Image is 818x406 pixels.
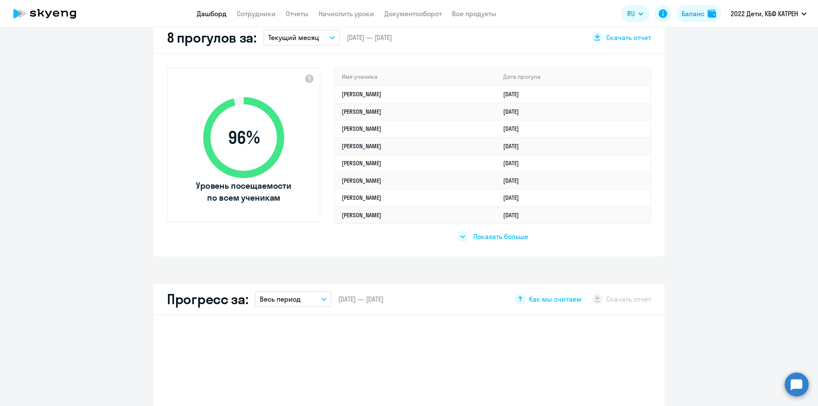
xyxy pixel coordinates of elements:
h2: Прогресс за: [167,291,248,308]
a: [PERSON_NAME] [342,90,381,98]
h2: 8 прогулов за: [167,29,256,46]
a: [DATE] [503,90,526,98]
a: [PERSON_NAME] [342,108,381,115]
th: Имя ученика [335,68,496,86]
a: [DATE] [503,108,526,115]
a: Сотрудники [237,9,276,18]
a: [PERSON_NAME] [342,177,381,184]
a: Документооборот [384,9,442,18]
a: [PERSON_NAME] [342,211,381,219]
th: Дата прогула [496,68,650,86]
a: [DATE] [503,159,526,167]
a: [PERSON_NAME] [342,142,381,150]
a: Все продукты [452,9,496,18]
a: [PERSON_NAME] [342,159,381,167]
span: [DATE] — [DATE] [338,294,383,304]
p: 2022 Дети, КБФ КАТРЕН [731,9,798,19]
a: Отчеты [286,9,308,18]
button: Весь период [255,291,331,307]
span: Скачать отчет [606,33,651,42]
button: 2022 Дети, КБФ КАТРЕН [726,3,811,24]
span: [DATE] — [DATE] [347,33,392,42]
a: [DATE] [503,211,526,219]
span: Показать больше [473,232,528,241]
p: Весь период [260,294,301,304]
a: Дашборд [197,9,227,18]
span: RU [627,9,635,19]
a: [DATE] [503,194,526,202]
button: RU [621,5,649,22]
span: Как мы считаем [529,294,582,304]
span: 96 % [195,127,293,148]
a: [PERSON_NAME] [342,125,381,132]
a: [DATE] [503,125,526,132]
p: Текущий месяц [268,32,319,43]
a: Начислить уроки [319,9,374,18]
div: Баланс [682,9,704,19]
img: balance [708,9,716,18]
button: Балансbalance [677,5,721,22]
a: [DATE] [503,142,526,150]
button: Текущий месяц [263,29,340,46]
a: [PERSON_NAME] [342,194,381,202]
span: Уровень посещаемости по всем ученикам [195,180,293,204]
a: [DATE] [503,177,526,184]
